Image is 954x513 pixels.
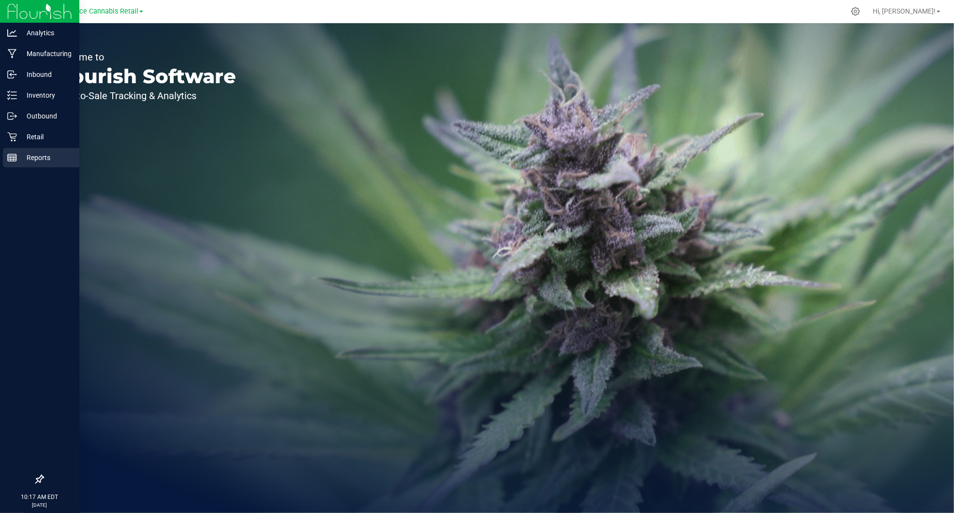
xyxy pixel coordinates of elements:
[52,67,236,86] p: Flourish Software
[7,111,17,121] inline-svg: Outbound
[17,48,75,59] p: Manufacturing
[7,153,17,162] inline-svg: Reports
[7,49,17,59] inline-svg: Manufacturing
[17,131,75,143] p: Retail
[4,493,75,501] p: 10:17 AM EDT
[7,70,17,79] inline-svg: Inbound
[873,7,936,15] span: Hi, [PERSON_NAME]!
[7,28,17,38] inline-svg: Analytics
[17,110,75,122] p: Outbound
[52,52,236,62] p: Welcome to
[4,501,75,509] p: [DATE]
[7,90,17,100] inline-svg: Inventory
[17,89,75,101] p: Inventory
[17,27,75,39] p: Analytics
[850,7,862,16] div: Manage settings
[7,132,17,142] inline-svg: Retail
[17,152,75,163] p: Reports
[54,7,138,15] span: Innocence Cannabis Retail
[52,91,236,101] p: Seed-to-Sale Tracking & Analytics
[17,69,75,80] p: Inbound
